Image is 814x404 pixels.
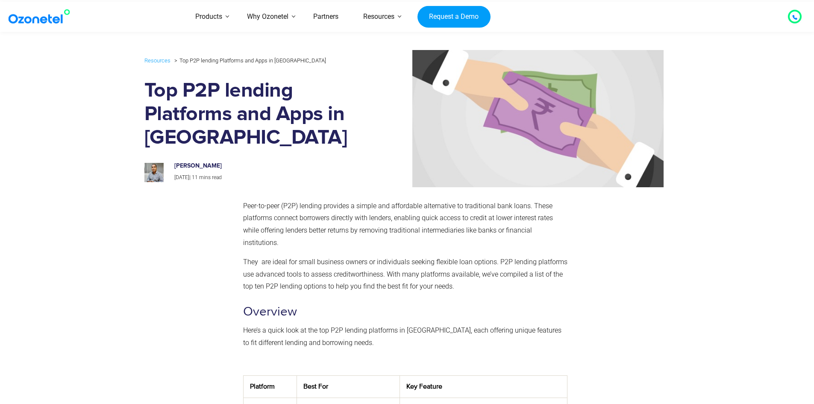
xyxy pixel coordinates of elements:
[297,375,400,398] th: Best For
[235,2,301,32] a: Why Ozonetel
[183,2,235,32] a: Products
[174,174,189,180] span: [DATE]
[144,79,364,150] h1: Top P2P lending Platforms and Apps in [GEOGRAPHIC_DATA]
[243,258,567,291] span: They are ideal for small business owners or individuals seeking flexible loan options. P2P lendin...
[243,202,553,247] span: Peer-to-peer (P2P) lending provides a simple and affordable alternative to traditional bank loans...
[172,55,326,66] li: Top P2P lending Platforms and Apps in [GEOGRAPHIC_DATA]
[192,174,198,180] span: 11
[144,56,170,65] a: Resources
[174,173,355,183] p: |
[199,174,222,180] span: mins read
[417,6,491,28] a: Request a Demo
[144,163,164,182] img: prashanth-kancherla_avatar-200x200.jpeg
[243,304,297,319] span: Overview
[174,162,355,170] h6: [PERSON_NAME]
[370,50,664,187] img: peer-to-peer lending platforms
[351,2,407,32] a: Resources
[243,326,561,347] span: Here’s a quick look at the top P2P lending platforms in [GEOGRAPHIC_DATA], each offering unique f...
[400,375,567,398] th: Key Feature
[301,2,351,32] a: Partners
[243,375,297,398] th: Platform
